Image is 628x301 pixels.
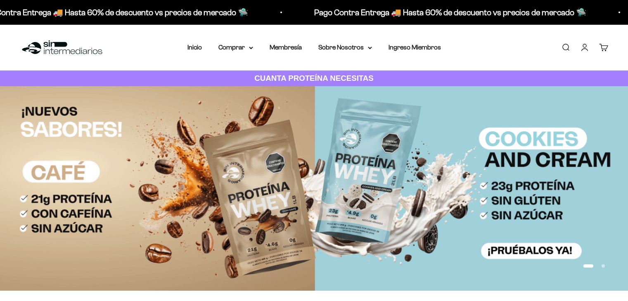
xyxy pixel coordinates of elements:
[254,74,374,82] strong: CUANTA PROTEÍNA NECESITAS
[187,44,202,51] a: Inicio
[270,44,302,51] a: Membresía
[318,42,372,53] summary: Sobre Nosotros
[218,42,253,53] summary: Comprar
[161,6,433,19] p: Pago Contra Entrega 🚚 Hasta 60% de descuento vs precios de mercado 🛸
[389,44,441,51] a: Ingreso Miembros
